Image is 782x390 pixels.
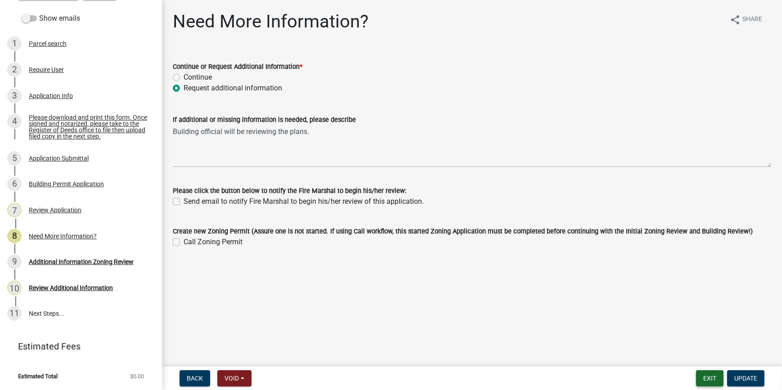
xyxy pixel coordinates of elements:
[7,281,22,295] div: 10
[742,14,762,25] span: Share
[173,64,302,70] label: Continue or Request Additional Information
[29,114,148,139] div: Please download and print this form. Once signed and notarized, please take to the Register of De...
[173,188,406,194] label: Please click the button below to notify the Fire Marshal to begin his/her review:
[727,370,764,386] button: Update
[29,93,73,99] div: Application Info
[29,181,104,187] div: Building Permit Application
[217,370,252,386] button: Void
[18,373,58,379] span: Estimated Total
[696,370,724,386] button: Exit
[173,229,753,235] label: Create new Zoning Permit (Assure one is not started. If using Call workflow, this started Zoning ...
[29,155,89,161] div: Application Submittal
[130,373,144,379] span: $0.00
[184,237,243,247] label: Call Zoning Permit
[7,63,22,77] div: 2
[7,203,22,217] div: 7
[7,337,148,355] a: Estimated Fees
[173,11,369,32] h1: Need More Information?
[7,229,22,243] div: 8
[22,13,80,24] label: Show emails
[7,36,22,51] div: 1
[29,207,81,213] div: Review Application
[187,375,203,382] span: Back
[173,117,356,123] label: If additional or missing information is needed, please describe
[7,306,22,321] div: 11
[29,259,134,265] div: Additional Information Zoning Review
[225,375,239,382] span: Void
[7,255,22,269] div: 9
[29,285,113,291] div: Review Additional Information
[184,72,212,83] label: Continue
[29,40,67,47] div: Parcel search
[180,370,210,386] button: Back
[29,67,64,73] div: Require User
[7,89,22,103] div: 3
[184,83,282,94] label: Request additional information
[7,114,22,129] div: 4
[184,196,424,207] label: Send email to notify Fire Marshal to begin his/her review of this application.
[7,151,22,166] div: 5
[723,11,769,28] button: shareShare
[7,177,22,191] div: 6
[734,375,757,382] span: Update
[730,14,741,25] i: share
[29,233,97,239] div: Need More Information?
